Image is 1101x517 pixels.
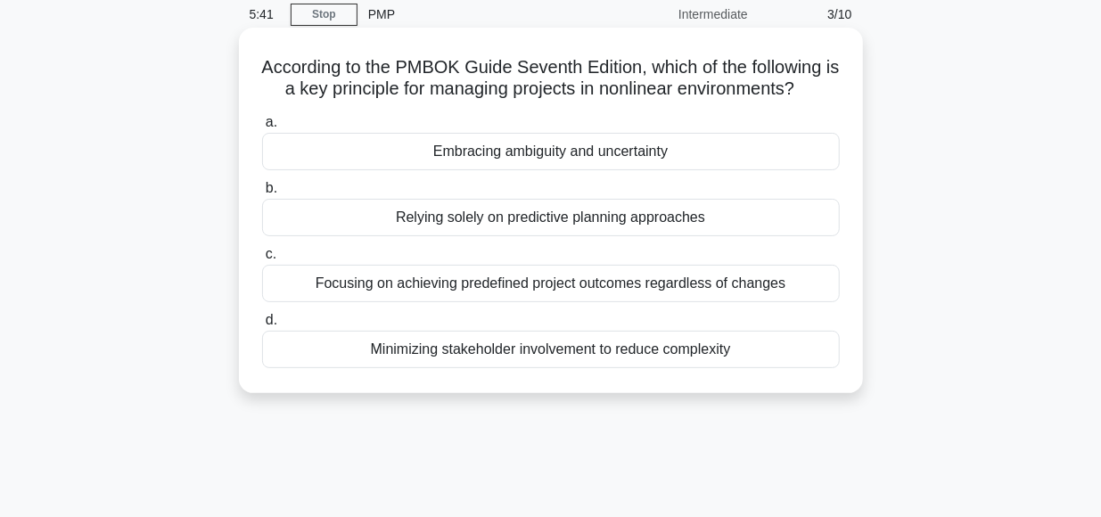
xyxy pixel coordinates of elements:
div: Minimizing stakeholder involvement to reduce complexity [262,331,840,368]
span: c. [266,246,276,261]
div: Relying solely on predictive planning approaches [262,199,840,236]
div: Focusing on achieving predefined project outcomes regardless of changes [262,265,840,302]
span: b. [266,180,277,195]
h5: According to the PMBOK Guide Seventh Edition, which of the following is a key principle for manag... [260,56,842,101]
span: a. [266,114,277,129]
span: d. [266,312,277,327]
div: Embracing ambiguity and uncertainty [262,133,840,170]
a: Stop [291,4,357,26]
